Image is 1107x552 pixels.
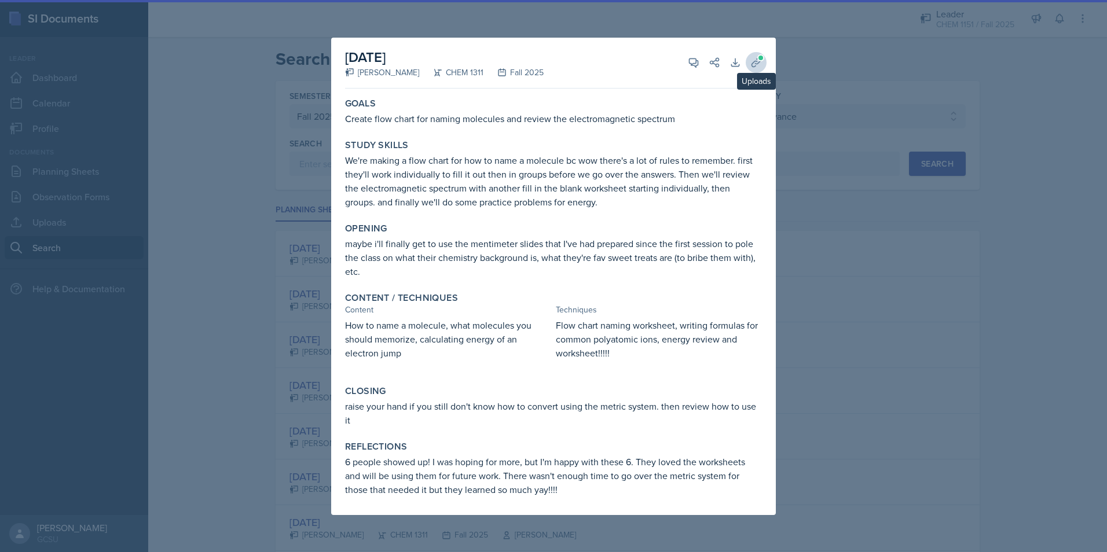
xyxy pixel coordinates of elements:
p: Flow chart naming worksheet, writing formulas for common polyatomic ions, energy review and works... [556,318,762,360]
div: [PERSON_NAME] [345,67,419,79]
p: Create flow chart for naming molecules and review the electromagnetic spectrum [345,112,762,126]
p: 6 people showed up! I was hoping for more, but I'm happy with these 6. They loved the worksheets ... [345,455,762,496]
div: CHEM 1311 [419,67,483,79]
label: Reflections [345,441,407,452]
button: Uploads [746,52,767,73]
div: Content [345,304,551,316]
p: raise your hand if you still don't know how to convert using the metric system. then review how t... [345,399,762,427]
p: How to name a molecule, what molecules you should memorize, calculating energy of an electron jump [345,318,551,360]
h2: [DATE] [345,47,544,68]
p: maybe i'll finally get to use the mentimeter slides that I've had prepared since the first sessio... [345,237,762,278]
div: Techniques [556,304,762,316]
label: Content / Techniques [345,292,458,304]
label: Goals [345,98,376,109]
label: Opening [345,223,387,234]
p: We're making a flow chart for how to name a molecule bc wow there's a lot of rules to remember. f... [345,153,762,209]
label: Study Skills [345,139,409,151]
label: Closing [345,385,386,397]
div: Fall 2025 [483,67,544,79]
